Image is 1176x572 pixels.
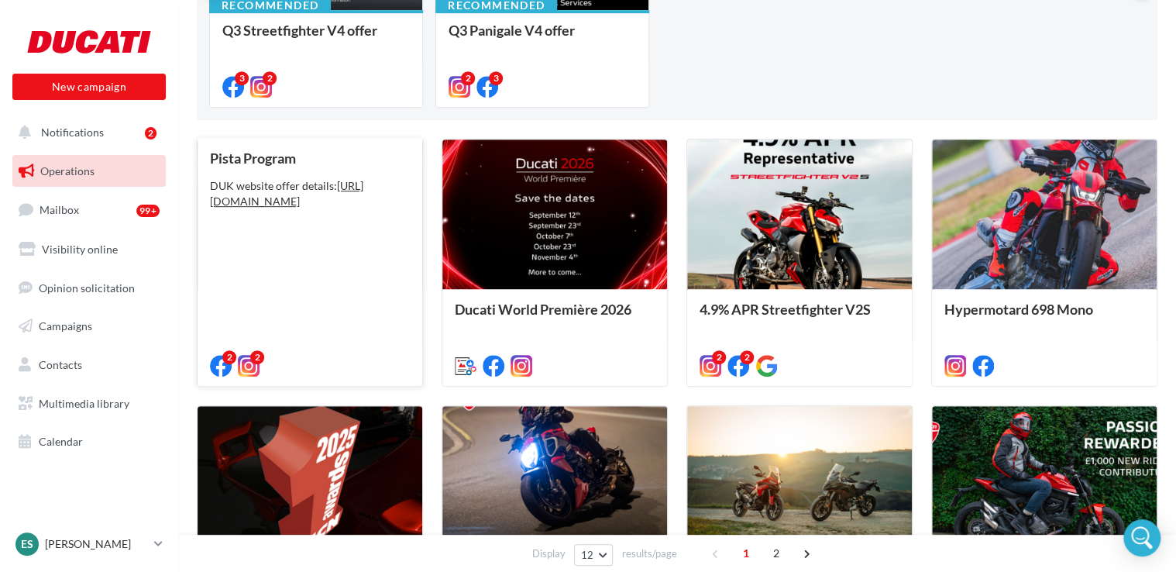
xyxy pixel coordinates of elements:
span: Notifications [41,126,104,139]
div: 3 [235,71,249,85]
span: Mailbox [40,203,79,216]
span: 1 [734,541,758,566]
div: 3 [489,71,503,85]
a: Campaigns [9,310,169,343]
div: 2 [250,350,264,364]
span: 12 [581,549,594,561]
div: DUK website offer details: [210,178,410,209]
div: 2 [461,71,475,85]
div: Hypermotard 698 Mono [944,302,1144,333]
span: Display [532,546,566,561]
span: Multimedia library [39,397,129,410]
a: ES [PERSON_NAME] [12,529,166,559]
div: 99+ [136,205,160,217]
p: [PERSON_NAME] [45,536,148,552]
div: 2 [712,350,726,364]
div: 2 [263,71,277,85]
div: 4.9% APR Streetfighter V2S [700,302,899,333]
div: Open Intercom Messenger [1123,519,1161,556]
div: 2 [222,350,236,364]
a: Visibility online [9,233,169,266]
button: Notifications 2 [9,116,163,149]
a: Calendar [9,426,169,458]
button: New campaign [12,74,166,100]
span: Contacts [39,358,82,371]
div: Q3 Panigale V4 offer [449,22,636,53]
a: Operations [9,155,169,188]
div: 2 [145,127,156,140]
div: Ducati World Première 2026 [455,302,655,333]
div: Pista Program [210,150,410,166]
div: Q3 Streetfighter V4 offer [222,22,410,53]
span: Opinion solicitation [39,281,135,294]
span: Campaigns [39,319,92,333]
span: ES [21,536,33,552]
a: Multimedia library [9,388,169,420]
span: results/page [621,546,676,561]
a: Contacts [9,349,169,381]
div: 2 [740,350,754,364]
a: Opinion solicitation [9,272,169,305]
span: 2 [764,541,789,566]
button: 12 [574,544,614,566]
a: Mailbox99+ [9,193,169,226]
span: Visibility online [42,243,118,256]
span: Calendar [39,435,83,448]
span: Operations [40,164,95,177]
